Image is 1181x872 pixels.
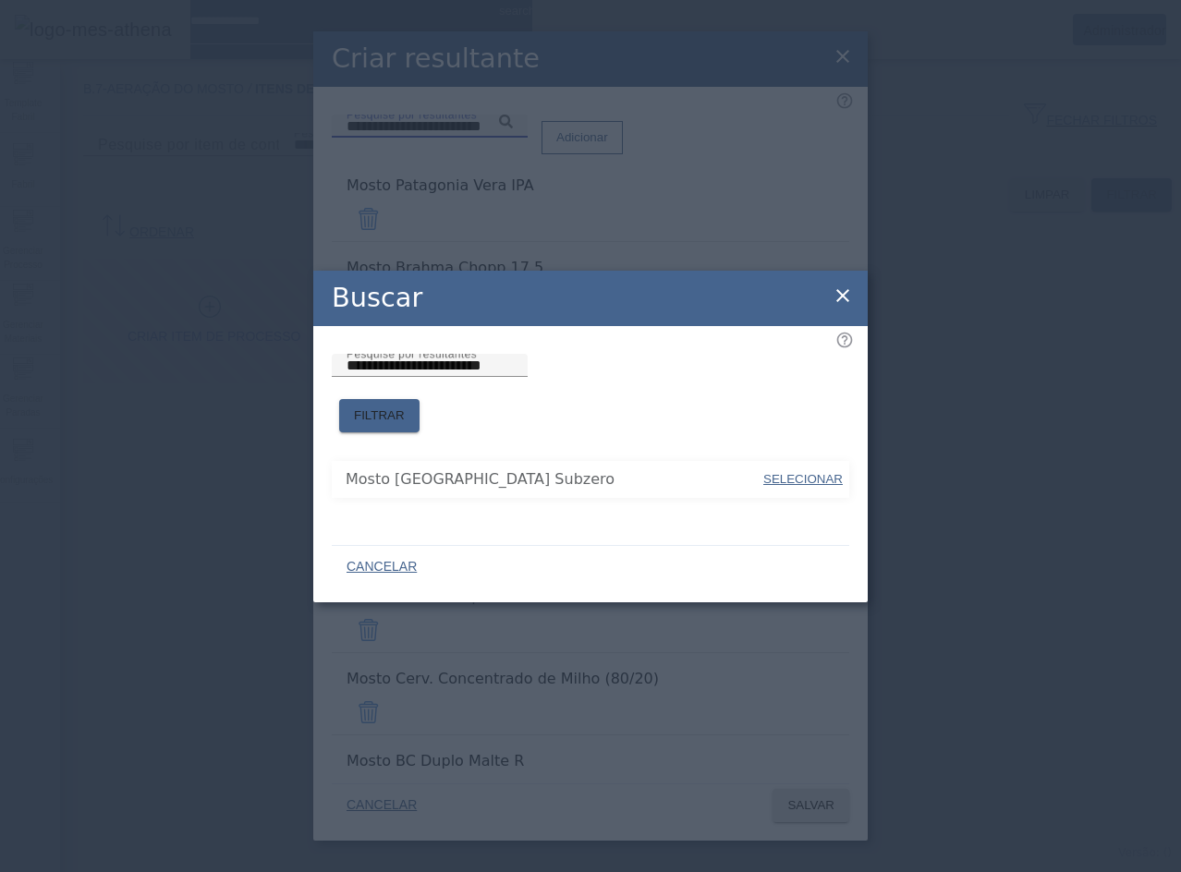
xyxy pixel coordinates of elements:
h2: Buscar [332,278,422,318]
span: CANCELAR [347,558,417,576]
mat-label: Pesquise por resultantes [347,347,477,359]
button: SELECIONAR [761,463,845,496]
button: CANCELAR [332,551,432,584]
span: SELECIONAR [763,472,843,486]
button: FILTRAR [339,399,420,432]
span: Mosto [GEOGRAPHIC_DATA] Subzero [346,468,761,490]
span: FILTRAR [354,406,405,425]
